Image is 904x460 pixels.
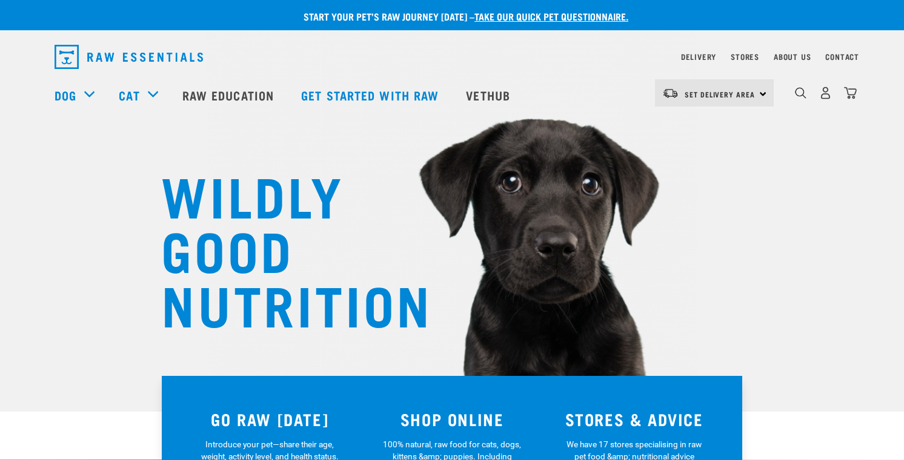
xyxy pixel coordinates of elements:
img: home-icon@2x.png [844,87,857,99]
h3: GO RAW [DATE] [186,410,354,429]
img: van-moving.png [662,88,679,99]
h1: WILDLY GOOD NUTRITION [161,166,404,330]
img: home-icon-1@2x.png [795,87,806,99]
a: About Us [774,54,811,59]
a: Get started with Raw [289,71,454,119]
h3: STORES & ADVICE [550,410,718,429]
img: user.png [819,87,832,99]
a: Contact [825,54,859,59]
a: Stores [731,54,759,59]
a: Delivery [681,54,716,59]
a: Raw Education [170,71,289,119]
a: take our quick pet questionnaire. [474,13,628,19]
a: Vethub [454,71,525,119]
a: Cat [119,86,139,104]
a: Dog [55,86,76,104]
nav: dropdown navigation [45,40,859,74]
img: Raw Essentials Logo [55,45,203,69]
span: Set Delivery Area [685,92,755,96]
h3: SHOP ONLINE [368,410,536,429]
